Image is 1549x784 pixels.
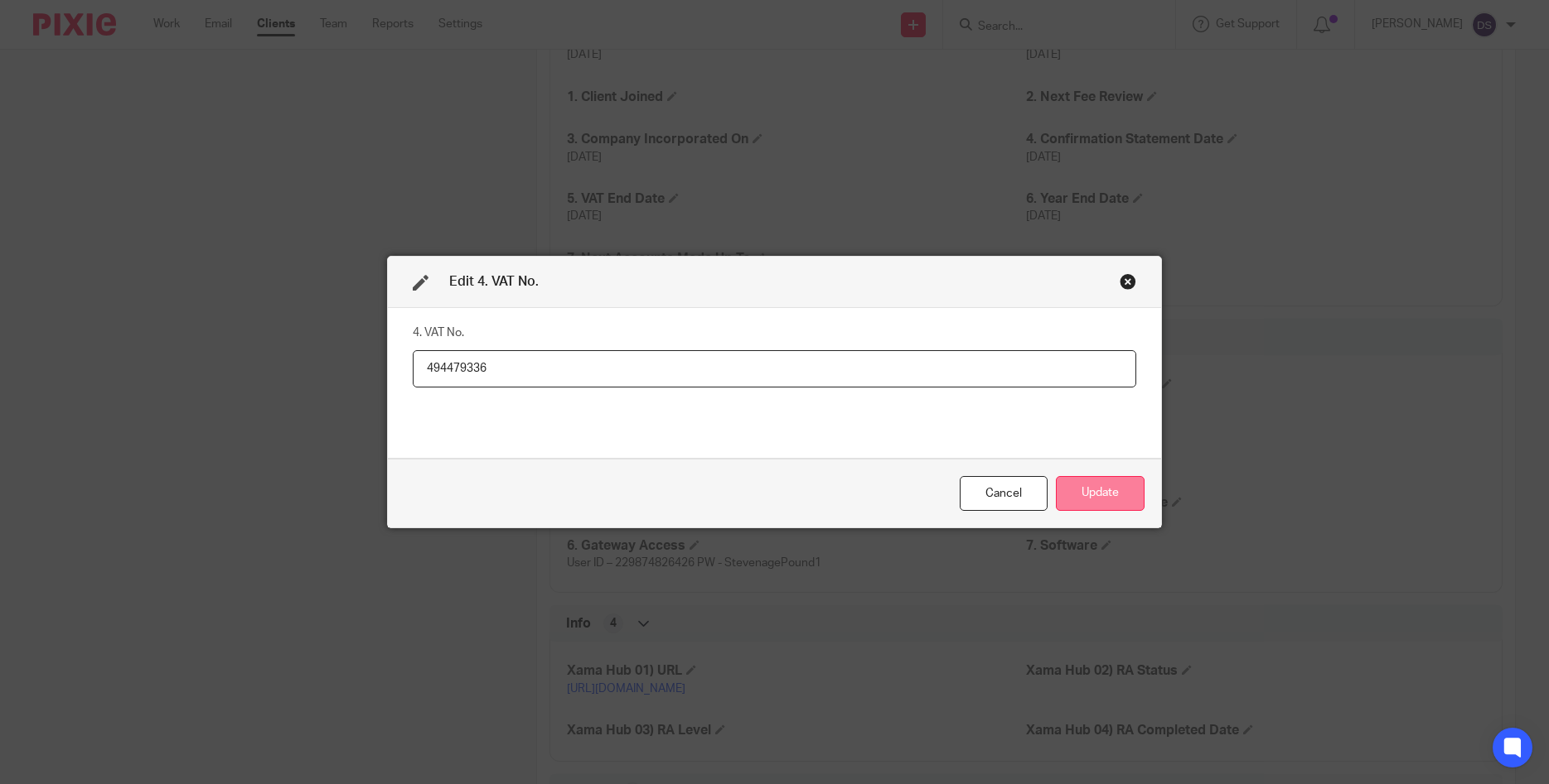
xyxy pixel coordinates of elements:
[449,275,539,288] span: Edit 4. VAT No.
[413,325,464,341] label: 4. VAT No.
[1056,476,1145,512] button: Update
[413,350,1136,387] input: 4. VAT No.
[1120,273,1136,290] div: Close this dialog window
[960,476,1048,512] div: Close this dialog window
